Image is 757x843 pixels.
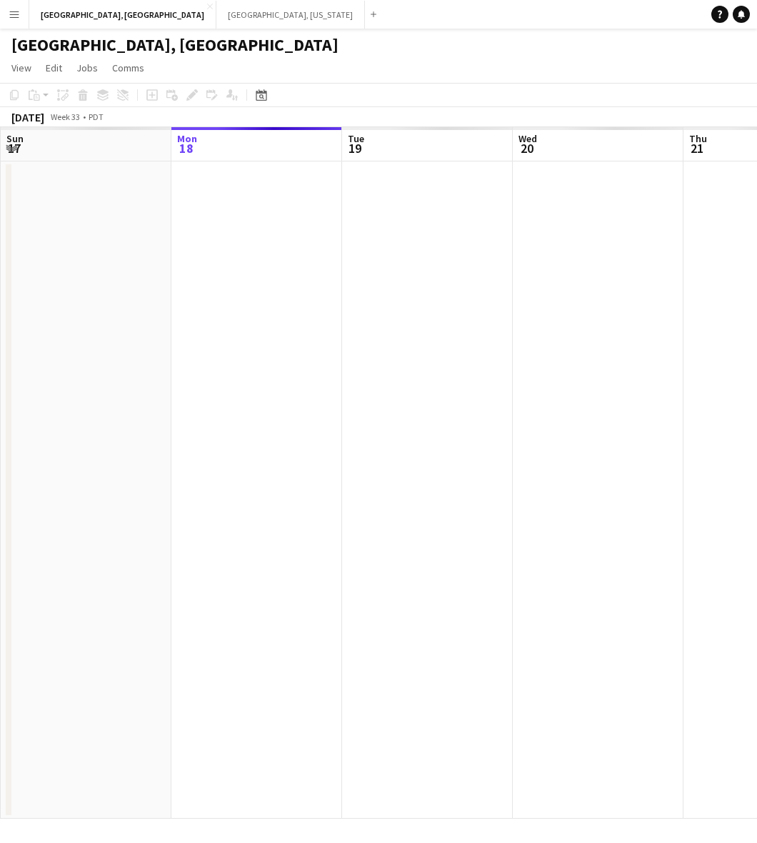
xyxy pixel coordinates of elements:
a: Edit [40,59,68,77]
a: Jobs [71,59,104,77]
button: [GEOGRAPHIC_DATA], [US_STATE] [216,1,365,29]
span: View [11,61,31,74]
button: [GEOGRAPHIC_DATA], [GEOGRAPHIC_DATA] [29,1,216,29]
span: 20 [516,140,537,156]
span: 18 [175,140,197,156]
h1: [GEOGRAPHIC_DATA], [GEOGRAPHIC_DATA] [11,34,339,56]
span: Mon [177,132,197,145]
a: View [6,59,37,77]
span: 17 [4,140,24,156]
span: Jobs [76,61,98,74]
div: PDT [89,111,104,122]
a: Comms [106,59,150,77]
span: Tue [348,132,364,145]
div: [DATE] [11,110,44,124]
span: Edit [46,61,62,74]
span: 19 [346,140,364,156]
span: Week 33 [47,111,83,122]
span: Comms [112,61,144,74]
span: Wed [518,132,537,145]
span: 21 [687,140,707,156]
span: Sun [6,132,24,145]
span: Thu [689,132,707,145]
